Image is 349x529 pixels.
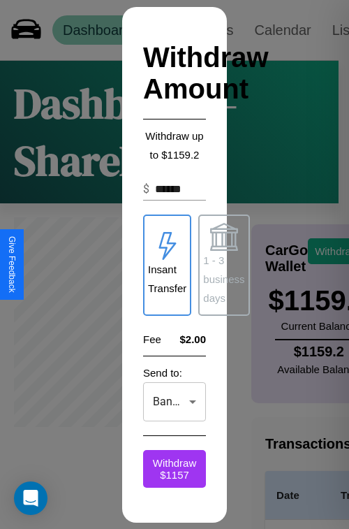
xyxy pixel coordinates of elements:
h2: Withdraw Amount [143,28,206,119]
div: Banky McBankface [143,382,206,421]
p: Withdraw up to $ 1159.2 [143,126,206,164]
p: Insant Transfer [148,260,186,298]
div: Open Intercom Messenger [14,481,47,515]
p: 1 - 3 business days [203,251,244,307]
h4: $2.00 [179,333,206,345]
p: $ [143,181,149,198]
p: Send to: [143,363,206,382]
button: Withdraw $1157 [143,450,206,488]
div: Give Feedback [7,236,17,293]
p: Fee [143,330,161,349]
